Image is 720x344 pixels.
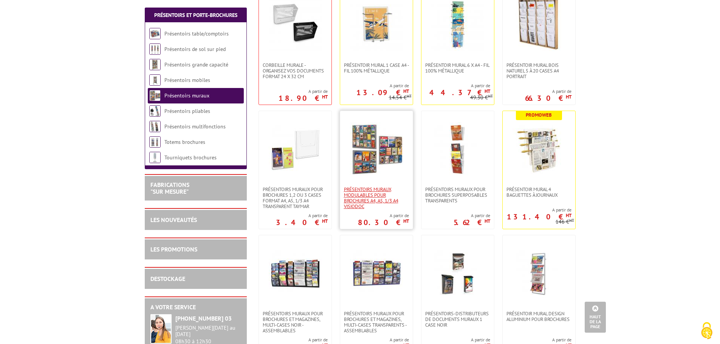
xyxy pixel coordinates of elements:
p: 5.62 € [454,220,490,225]
img: Présentoir mural 4 baguettes à journaux [513,122,565,175]
img: Présentoirs pliables [149,105,161,117]
a: Totems brochures [164,139,205,145]
a: Présentoirs multifonctions [164,123,226,130]
span: PRÉSENTOIR MURAL DESIGN ALUMINIUM POUR BROCHURES [506,311,571,322]
h2: A votre service [150,304,241,311]
span: Corbeille Murale - Organisez vos documents format 24 x 32 cm [263,62,328,79]
sup: HT [322,94,328,100]
a: Présentoirs table/comptoirs [164,30,229,37]
span: PRÉSENTOIRS-DISTRIBUTEURS DE DOCUMENTS MURAUX 1 CASE NOIR [425,311,490,328]
sup: HT [488,93,493,99]
img: PRÉSENTOIR MURAL DESIGN ALUMINIUM POUR BROCHURES [513,247,565,299]
div: [PERSON_NAME][DATE] au [DATE] [175,325,241,338]
span: Présentoir mural 1 case A4 - Fil 100% métallique [344,62,409,74]
a: Présentoirs muraux modulables pour brochures A4, A5, 1/3 A4 VISIODOC [340,187,413,209]
a: Tourniquets brochures [164,154,217,161]
img: PRÉSENTOIRS MURAUX POUR BROCHURES SUPERPOSABLES TRANSPARENTS [431,122,484,175]
span: A partir de [279,88,328,94]
span: A partir de [372,337,409,343]
img: Présentoirs muraux [149,90,161,101]
a: Présentoirs mobiles [164,77,210,83]
p: 49.30 € [470,95,493,100]
img: PRÉSENTOIRS MURAUX POUR BROCHURES ET MAGAZINES, MULTI-CASES TRANSPARENTS - ASSEMBLABLES [350,247,403,299]
b: Promoweb [526,112,552,118]
span: A partir de [444,337,490,343]
span: Présentoir mural 4 baguettes à journaux [506,187,571,198]
p: 13.09 € [356,90,409,95]
p: 66.30 € [525,96,571,100]
sup: HT [485,218,490,224]
sup: HT [485,88,490,94]
img: Présentoirs mobiles [149,74,161,86]
span: A partir de [503,207,571,213]
p: 131.40 € [507,214,571,219]
img: widget-service.jpg [150,314,172,344]
a: PRÉSENTOIR MURAL DESIGN ALUMINIUM POUR BROCHURES [503,311,575,322]
a: Présentoirs de sol sur pied [164,46,226,52]
a: Corbeille Murale - Organisez vos documents format 24 x 32 cm [259,62,331,79]
img: Présentoirs muraux modulables pour brochures A4, A5, 1/3 A4 VISIODOC [350,122,403,175]
sup: HT [407,93,412,99]
a: PRÉSENTOIRS MURAUX POUR BROCHURES 1,2 OU 3 CASES FORMAT A4, A5, 1/3 A4 TRANSPARENT TAYMAR [259,187,331,209]
img: Présentoirs table/comptoirs [149,28,161,39]
a: DESTOCKAGE [150,275,185,282]
p: 14.54 € [389,95,412,100]
img: Présentoirs grande capacité [149,59,161,70]
a: PRÉSENTOIRS MURAUX POUR BROCHURES ET MAGAZINES, MULTI-CASES TRANSPARENTS - ASSEMBLABLES [340,311,413,333]
strong: [PHONE_NUMBER] 03 [175,315,232,322]
a: Présentoir mural 4 baguettes à journaux [503,187,575,198]
img: PRÉSENTOIRS MURAUX POUR BROCHURES 1,2 OU 3 CASES FORMAT A4, A5, 1/3 A4 TRANSPARENT TAYMAR [269,122,322,175]
img: Présentoirs multifonctions [149,121,161,132]
img: Cookies (fenêtre modale) [697,321,716,340]
span: A partir de [454,213,490,219]
a: PRÉSENTOIRS-DISTRIBUTEURS DE DOCUMENTS MURAUX 1 CASE NOIR [421,311,494,328]
img: Tourniquets brochures [149,152,161,163]
p: 18.90 € [279,96,328,100]
sup: HT [322,218,328,224]
span: PRÉSENTOIRS MURAUX POUR BROCHURES ET MAGAZINES, MULTI-CASES NOIR - ASSEMBLABLES [263,311,328,333]
p: 44.37 € [429,90,490,95]
span: A partir de [421,83,490,89]
sup: HT [403,218,409,224]
span: A partir de [535,337,571,343]
a: LES PROMOTIONS [150,245,197,253]
sup: HT [569,218,574,223]
a: Présentoir mural 1 case A4 - Fil 100% métallique [340,62,413,74]
a: Présentoirs muraux [164,92,209,99]
img: Totems brochures [149,136,161,148]
a: LES NOUVEAUTÉS [150,216,197,224]
a: Présentoirs et Porte-brochures [154,12,237,19]
span: A partir de [292,337,328,343]
span: Présentoir mural 6 x A4 - Fil 100% métallique [425,62,490,74]
button: Cookies (fenêtre modale) [694,318,720,344]
span: A partir de [525,88,571,94]
span: PRÉSENTOIRS MURAUX POUR BROCHURES SUPERPOSABLES TRANSPARENTS [425,187,490,204]
a: Haut de la page [585,302,606,333]
img: PRÉSENTOIRS MURAUX POUR BROCHURES ET MAGAZINES, MULTI-CASES NOIR - ASSEMBLABLES [269,247,322,299]
span: PRÉSENTOIRS MURAUX POUR BROCHURES ET MAGAZINES, MULTI-CASES TRANSPARENTS - ASSEMBLABLES [344,311,409,333]
a: Présentoirs pliables [164,108,210,114]
span: Présentoirs muraux modulables pour brochures A4, A5, 1/3 A4 VISIODOC [344,187,409,209]
a: PRÉSENTOIRS MURAUX POUR BROCHURES ET MAGAZINES, MULTI-CASES NOIR - ASSEMBLABLES [259,311,331,333]
p: 146 € [556,219,574,225]
sup: HT [566,94,571,100]
a: Présentoirs grande capacité [164,61,228,68]
span: Présentoir Mural Bois naturel 5 à 20 cases A4 Portrait [506,62,571,79]
p: 80.30 € [358,220,409,225]
span: PRÉSENTOIRS MURAUX POUR BROCHURES 1,2 OU 3 CASES FORMAT A4, A5, 1/3 A4 TRANSPARENT TAYMAR [263,187,328,209]
a: PRÉSENTOIRS MURAUX POUR BROCHURES SUPERPOSABLES TRANSPARENTS [421,187,494,204]
sup: HT [566,212,571,219]
a: FABRICATIONS"Sur Mesure" [150,181,189,195]
span: A partir de [358,213,409,219]
a: Présentoir mural 6 x A4 - Fil 100% métallique [421,62,494,74]
sup: HT [403,88,409,94]
span: A partir de [276,213,328,219]
p: 3.40 € [276,220,328,225]
img: PRÉSENTOIRS-DISTRIBUTEURS DE DOCUMENTS MURAUX 1 CASE NOIR [431,247,484,299]
span: A partir de [340,83,409,89]
a: Présentoir Mural Bois naturel 5 à 20 cases A4 Portrait [503,62,575,79]
img: Présentoirs de sol sur pied [149,43,161,55]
